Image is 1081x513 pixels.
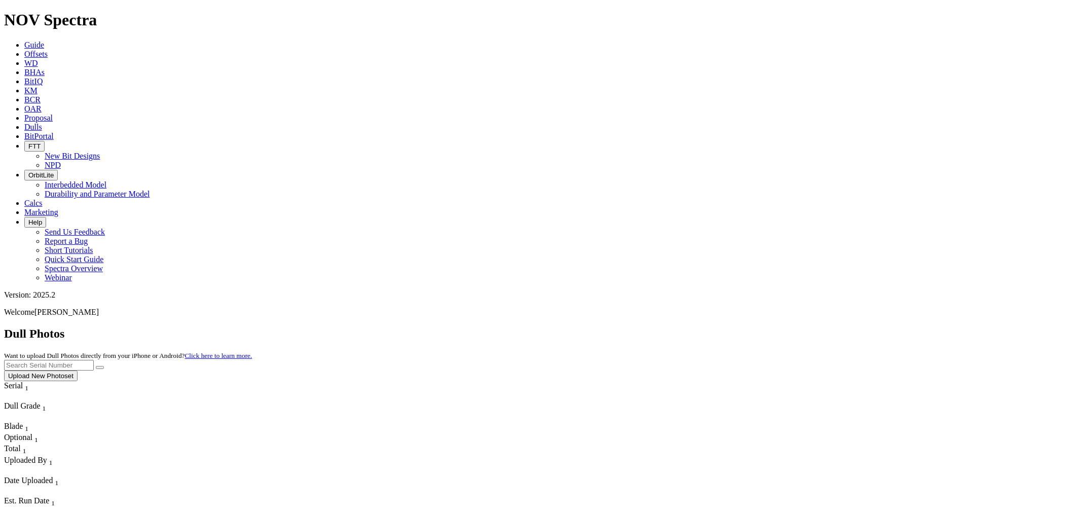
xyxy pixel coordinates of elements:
div: Uploaded By Sort None [4,456,121,467]
div: Dull Grade Sort None [4,401,75,413]
h2: Dull Photos [4,327,1077,341]
div: Date Uploaded Sort None [4,476,80,487]
div: Sort None [4,422,40,433]
span: [PERSON_NAME] [34,308,99,316]
div: Sort None [4,444,40,455]
a: WD [24,59,38,67]
span: FTT [28,142,41,150]
a: Short Tutorials [45,246,93,254]
span: Sort None [23,444,26,453]
span: Uploaded By [4,456,47,464]
div: Sort None [4,381,47,401]
a: Click here to learn more. [185,352,252,359]
a: Guide [24,41,44,49]
div: Column Menu [4,487,80,496]
div: Sort None [4,476,80,496]
a: Spectra Overview [45,264,103,273]
sub: 1 [43,405,46,412]
div: Serial Sort None [4,381,47,392]
a: BitIQ [24,77,43,86]
a: Send Us Feedback [45,228,105,236]
span: Date Uploaded [4,476,53,485]
div: Blade Sort None [4,422,40,433]
button: Upload New Photoset [4,371,78,381]
span: Sort None [43,401,46,410]
a: Durability and Parameter Model [45,190,150,198]
a: Report a Bug [45,237,88,245]
h1: NOV Spectra [4,11,1077,29]
a: NPD [45,161,61,169]
span: Sort None [55,476,58,485]
div: Column Menu [4,392,47,401]
sub: 1 [34,436,38,444]
span: Serial [4,381,23,390]
input: Search Serial Number [4,360,94,371]
div: Column Menu [4,413,75,422]
span: Est. Run Date [4,496,49,505]
button: Help [24,217,46,228]
sub: 1 [23,448,26,455]
small: Want to upload Dull Photos directly from your iPhone or Android? [4,352,252,359]
span: OrbitLite [28,171,54,179]
span: Sort None [49,456,53,464]
span: Blade [4,422,23,430]
a: Proposal [24,114,53,122]
a: Calcs [24,199,43,207]
sub: 1 [51,499,55,507]
a: Interbedded Model [45,180,106,189]
a: Quick Start Guide [45,255,103,264]
sub: 1 [25,425,28,432]
div: Total Sort None [4,444,40,455]
a: BHAs [24,68,45,77]
sub: 1 [55,479,58,487]
a: OAR [24,104,42,113]
div: Sort None [4,401,75,422]
span: Sort None [25,381,28,390]
div: Est. Run Date Sort None [4,496,75,507]
a: New Bit Designs [45,152,100,160]
a: Webinar [45,273,72,282]
p: Welcome [4,308,1077,317]
span: Help [28,218,42,226]
div: Sort None [4,456,121,476]
div: Column Menu [4,467,121,476]
div: Version: 2025.2 [4,290,1077,300]
span: Sort None [51,496,55,505]
sub: 1 [25,384,28,392]
a: BCR [24,95,41,104]
sub: 1 [49,459,53,466]
span: Optional [4,433,32,442]
a: BitPortal [24,132,54,140]
div: Optional Sort None [4,433,40,444]
span: Total [4,444,21,453]
button: OrbitLite [24,170,58,180]
a: Dulls [24,123,42,131]
span: Sort None [34,433,38,442]
a: Marketing [24,208,58,216]
a: KM [24,86,38,95]
div: Sort None [4,433,40,444]
a: Offsets [24,50,48,58]
span: Dull Grade [4,401,41,410]
span: Sort None [25,422,28,430]
button: FTT [24,141,45,152]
